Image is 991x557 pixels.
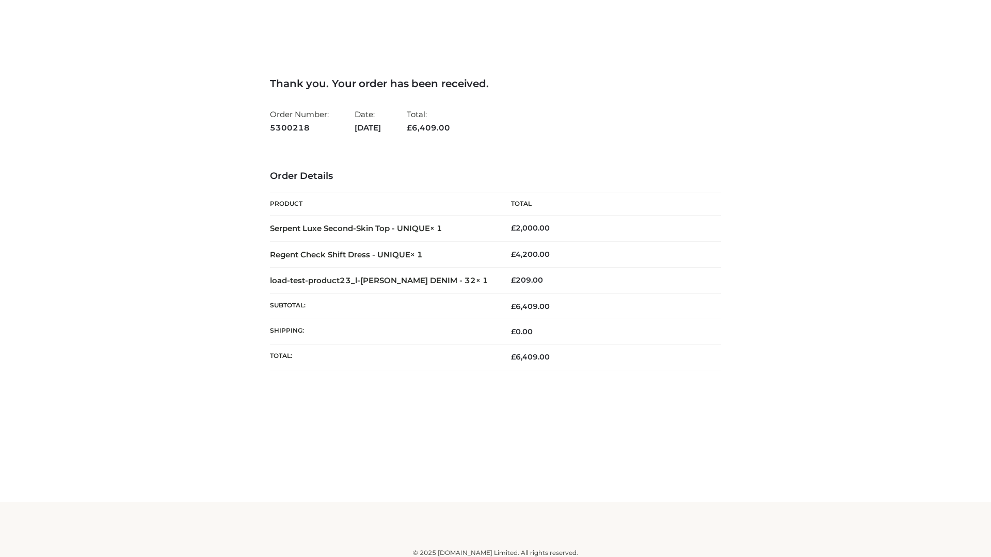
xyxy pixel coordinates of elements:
strong: Serpent Luxe Second-Skin Top - UNIQUE [270,223,442,233]
th: Product [270,192,495,216]
strong: × 1 [410,250,423,259]
li: Date: [355,105,381,137]
span: 6,409.00 [407,123,450,133]
strong: × 1 [430,223,442,233]
strong: load-test-product23_l-[PERSON_NAME] DENIM - 32 [270,275,488,285]
span: £ [511,275,516,285]
h3: Thank you. Your order has been received. [270,77,721,90]
strong: 5300218 [270,121,329,135]
bdi: 209.00 [511,275,543,285]
strong: Regent Check Shift Dress - UNIQUE [270,250,423,259]
span: 6,409.00 [511,352,550,362]
bdi: 0.00 [511,327,533,336]
span: £ [407,123,412,133]
th: Shipping: [270,319,495,345]
li: Order Number: [270,105,329,137]
span: £ [511,250,516,259]
span: £ [511,352,516,362]
span: 6,409.00 [511,302,550,311]
bdi: 4,200.00 [511,250,550,259]
span: £ [511,302,516,311]
th: Subtotal: [270,293,495,319]
bdi: 2,000.00 [511,223,550,233]
h3: Order Details [270,171,721,182]
th: Total [495,192,721,216]
strong: [DATE] [355,121,381,135]
th: Total: [270,345,495,370]
span: £ [511,223,516,233]
strong: × 1 [476,275,488,285]
li: Total: [407,105,450,137]
span: £ [511,327,516,336]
